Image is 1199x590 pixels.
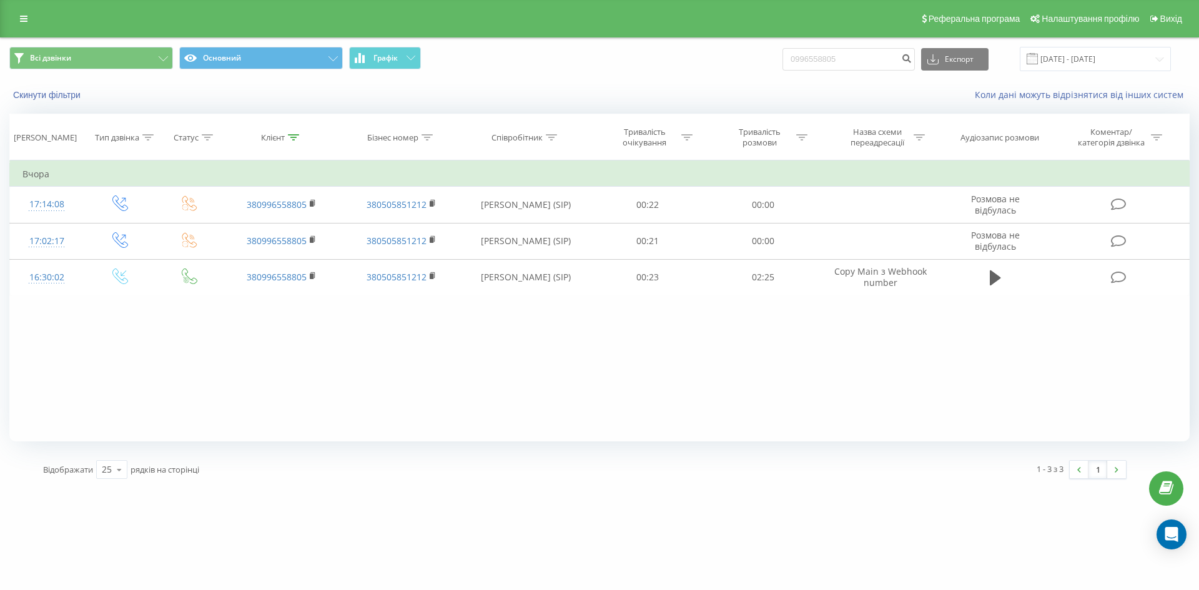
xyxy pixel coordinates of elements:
div: 16:30:02 [22,265,71,290]
div: [PERSON_NAME] [14,132,77,143]
button: Графік [349,47,421,69]
td: 00:23 [590,259,705,295]
td: 02:25 [705,259,820,295]
span: рядків на сторінці [131,464,199,475]
span: Розмова не відбулась [971,193,1020,216]
span: Відображати [43,464,93,475]
td: 00:22 [590,187,705,223]
span: Реферальна програма [929,14,1020,24]
div: Клієнт [261,132,285,143]
span: Розмова не відбулась [971,229,1020,252]
td: Вчора [10,162,1190,187]
a: 380996558805 [247,235,307,247]
div: Тривалість розмови [726,127,793,148]
td: [PERSON_NAME] (SIP) [461,223,590,259]
a: 380505851212 [367,235,427,247]
div: Аудіозапис розмови [960,132,1039,143]
td: Copy Main з Webhook number [821,259,940,295]
div: 25 [102,463,112,476]
a: 380996558805 [247,199,307,210]
div: Співробітник [491,132,543,143]
td: [PERSON_NAME] (SIP) [461,259,590,295]
div: Бізнес номер [367,132,418,143]
a: 1 [1088,461,1107,478]
button: Всі дзвінки [9,47,173,69]
a: Коли дані можуть відрізнятися вiд інших систем [975,89,1190,101]
a: 380505851212 [367,199,427,210]
button: Експорт [921,48,989,71]
td: 00:00 [705,223,820,259]
div: Тип дзвінка [95,132,139,143]
span: Графік [373,54,398,62]
span: Всі дзвінки [30,53,71,63]
button: Основний [179,47,343,69]
a: 380505851212 [367,271,427,283]
div: 17:14:08 [22,192,71,217]
div: Open Intercom Messenger [1157,519,1187,549]
div: Назва схеми переадресації [844,127,910,148]
div: Тривалість очікування [611,127,678,148]
input: Пошук за номером [782,48,915,71]
div: Коментар/категорія дзвінка [1075,127,1148,148]
td: 00:00 [705,187,820,223]
td: [PERSON_NAME] (SIP) [461,187,590,223]
span: Вихід [1160,14,1182,24]
div: 17:02:17 [22,229,71,253]
a: 380996558805 [247,271,307,283]
button: Скинути фільтри [9,89,87,101]
div: Статус [174,132,199,143]
span: Налаштування профілю [1042,14,1139,24]
div: 1 - 3 з 3 [1037,463,1063,475]
td: 00:21 [590,223,705,259]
